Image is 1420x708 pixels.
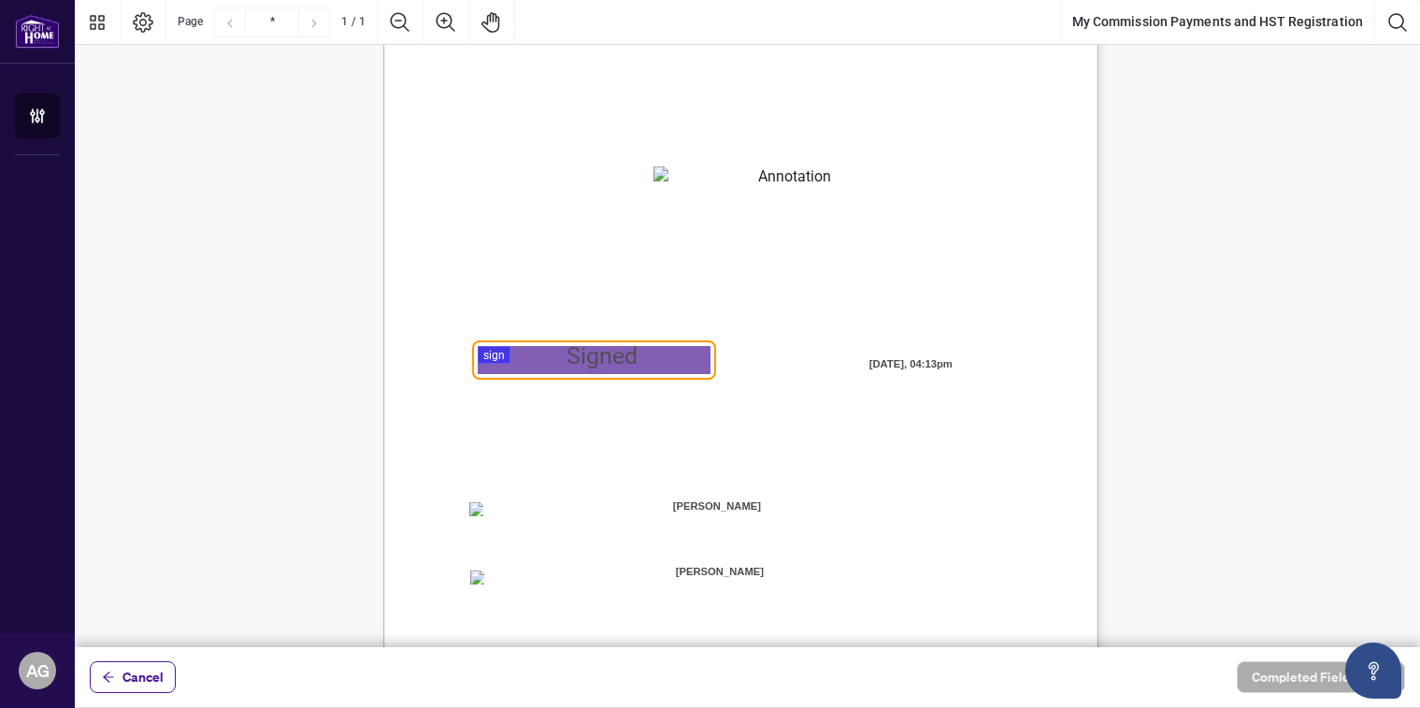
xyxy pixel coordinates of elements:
button: Completed Fields 1 of 2 [1237,661,1405,693]
button: Cancel [90,661,176,693]
span: AG [26,657,50,684]
span: Cancel [122,662,164,692]
button: Open asap [1345,643,1401,699]
img: logo [15,14,60,49]
span: arrow-left [102,671,115,684]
